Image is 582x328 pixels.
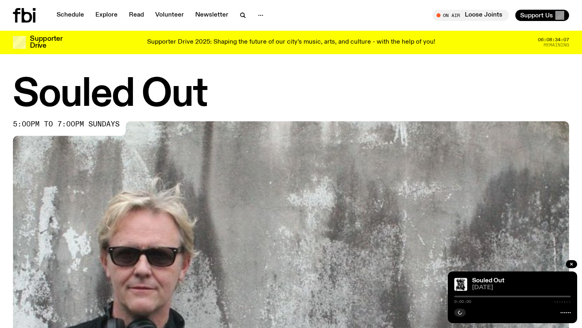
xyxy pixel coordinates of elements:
[472,285,571,291] span: [DATE]
[554,300,571,304] span: -:--:--
[91,10,122,21] a: Explore
[13,77,569,113] h1: Souled Out
[515,10,569,21] button: Support Us
[432,10,509,21] button: On AirLoose Joints
[544,43,569,47] span: Remaining
[30,36,62,49] h3: Supporter Drive
[13,121,120,128] span: 5:00pm to 7:00pm sundays
[52,10,89,21] a: Schedule
[147,39,435,46] p: Supporter Drive 2025: Shaping the future of our city’s music, arts, and culture - with the help o...
[124,10,149,21] a: Read
[472,278,504,284] a: Souled Out
[190,10,233,21] a: Newsletter
[150,10,189,21] a: Volunteer
[538,38,569,42] span: 06:08:34:07
[454,300,471,304] span: 0:00:00
[520,12,553,19] span: Support Us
